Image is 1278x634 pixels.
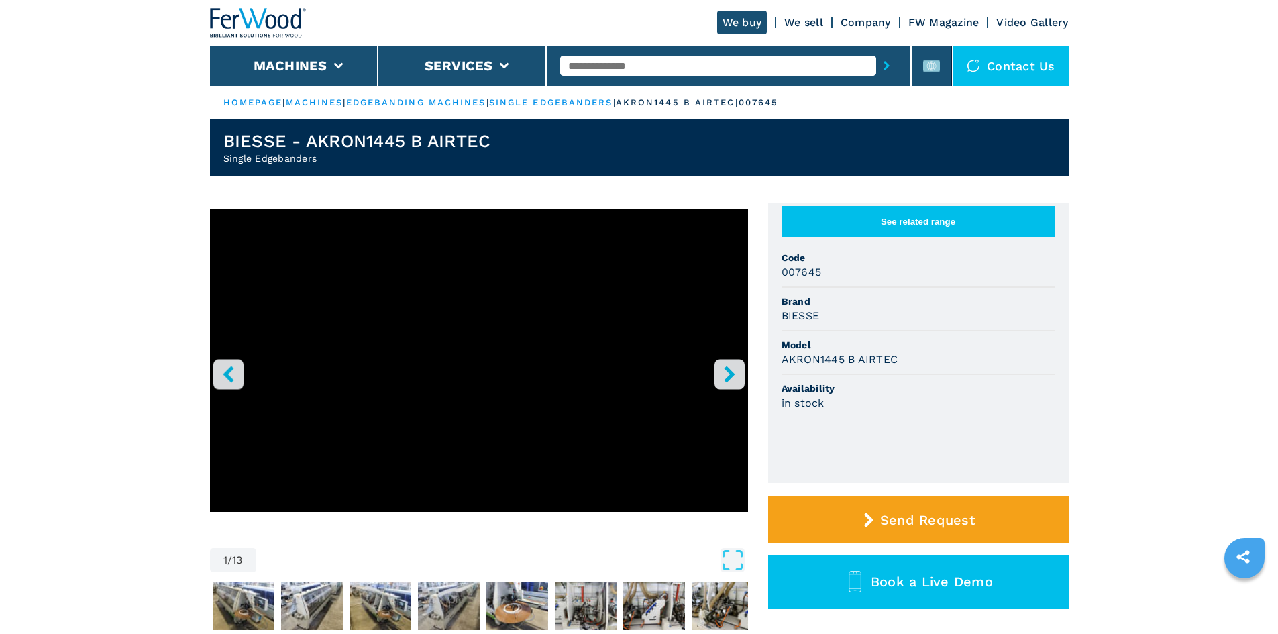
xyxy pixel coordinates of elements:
[223,130,491,152] h1: BIESSE - AKRON1445 B AIRTEC
[739,97,779,109] p: 007645
[782,352,898,367] h3: AKRON1445 B AIRTEC
[418,582,480,630] img: 20a9aa8f1695a698ead75b1ffd447af5
[689,579,756,633] button: Go to Slide 9
[967,59,980,72] img: Contact us
[782,251,1055,264] span: Code
[841,16,891,29] a: Company
[782,308,820,323] h3: BIESSE
[782,382,1055,395] span: Availability
[616,97,739,109] p: akron1445 b airtec |
[425,58,493,74] button: Services
[210,579,748,633] nav: Thumbnail Navigation
[717,11,767,34] a: We buy
[714,359,745,389] button: right-button
[346,97,486,107] a: edgebanding machines
[953,46,1069,86] div: Contact us
[996,16,1068,29] a: Video Gallery
[223,97,283,107] a: HOMEPAGE
[223,555,227,566] span: 1
[213,582,274,630] img: 5d3401d2bd353f5387109bc90e15554c
[415,579,482,633] button: Go to Slide 5
[880,512,975,528] span: Send Request
[281,582,343,630] img: e4716bbb953cf2f024d16cb159d5ce6d
[784,16,823,29] a: We sell
[282,97,285,107] span: |
[213,359,244,389] button: left-button
[210,579,277,633] button: Go to Slide 2
[613,97,616,107] span: |
[871,574,993,590] span: Book a Live Demo
[343,97,345,107] span: |
[286,97,343,107] a: machines
[621,579,688,633] button: Go to Slide 8
[623,582,685,630] img: 79b0b908c6640b2dd7c27041689ce6ba
[782,395,824,411] h3: in stock
[552,579,619,633] button: Go to Slide 7
[782,206,1055,237] button: See related range
[489,97,613,107] a: single edgebanders
[223,152,491,165] h2: Single Edgebanders
[210,209,748,512] iframe: Bordatrice singoli in azione - BIESSE AKRON1445 B AIRTEC - Ferwoodgroup - 007645
[1226,540,1260,574] a: sharethis
[782,338,1055,352] span: Model
[350,582,411,630] img: 23b096628f3a059469d3687129a731a9
[782,295,1055,308] span: Brand
[232,555,243,566] span: 13
[1221,574,1268,624] iframe: Chat
[260,548,745,572] button: Open Fullscreen
[227,555,232,566] span: /
[347,579,414,633] button: Go to Slide 4
[278,579,345,633] button: Go to Slide 3
[210,8,307,38] img: Ferwood
[692,582,753,630] img: 31552d1a60b1c912e7fce6cd8db4ac34
[254,58,327,74] button: Machines
[768,496,1069,543] button: Send Request
[486,97,489,107] span: |
[782,264,822,280] h3: 007645
[908,16,979,29] a: FW Magazine
[768,555,1069,609] button: Book a Live Demo
[555,582,617,630] img: ae95bcb7f1ad0aa1cdc901f989527002
[484,579,551,633] button: Go to Slide 6
[210,209,748,535] div: Go to Slide 1
[876,50,897,81] button: submit-button
[486,582,548,630] img: 8b25b086fbd5cb97e56953bdeb96261d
